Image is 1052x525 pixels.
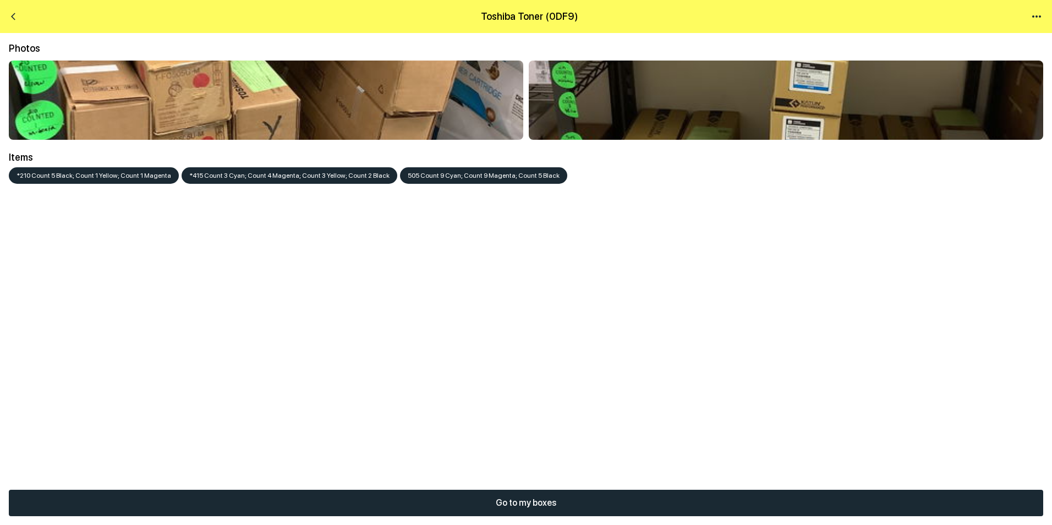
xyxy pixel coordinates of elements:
img: item-1 [529,61,1043,140]
h6: Toshiba Toner (0DF9) [481,10,578,23]
h6: Items [9,151,1043,164]
button: menu [1030,10,1043,23]
button: back [2,3,29,30]
img: item-0 [9,61,523,140]
h6: Photos [9,42,40,55]
button: Go to my boxes [9,490,1043,516]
